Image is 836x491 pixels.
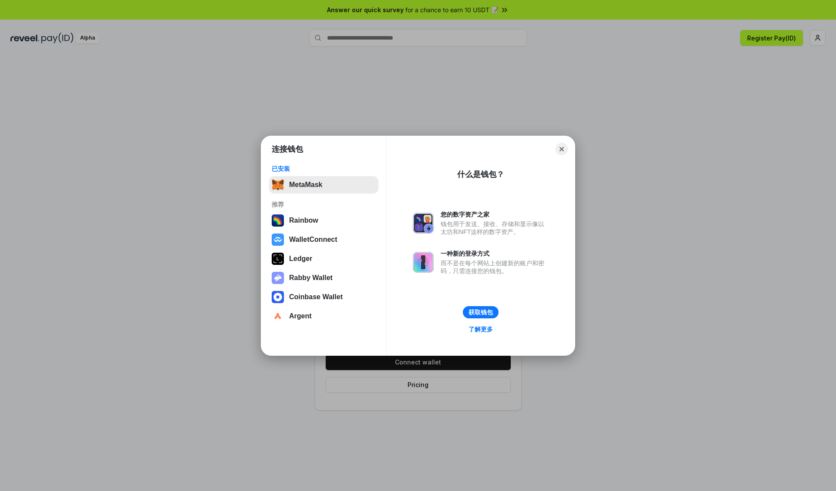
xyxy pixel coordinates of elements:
[441,259,549,275] div: 而不是在每个网站上创建新的账户和密码，只需连接您的钱包。
[289,312,312,320] div: Argent
[441,210,549,218] div: 您的数字资产之家
[272,253,284,265] img: svg+xml,%3Csvg%20xmlns%3D%22http%3A%2F%2Fwww.w3.org%2F2000%2Fsvg%22%20width%3D%2228%22%20height%3...
[272,310,284,322] img: svg+xml,%3Csvg%20width%3D%2228%22%20height%3D%2228%22%20viewBox%3D%220%200%2028%2028%22%20fill%3D...
[413,252,434,273] img: svg+xml,%3Csvg%20xmlns%3D%22http%3A%2F%2Fwww.w3.org%2F2000%2Fsvg%22%20fill%3D%22none%22%20viewBox...
[463,306,499,318] button: 获取钱包
[269,231,378,248] button: WalletConnect
[289,181,322,189] div: MetaMask
[272,165,376,173] div: 已安装
[269,250,378,267] button: Ledger
[463,324,498,335] a: 了解更多
[289,274,333,282] div: Rabby Wallet
[441,250,549,257] div: 一种新的登录方式
[413,213,434,234] img: svg+xml,%3Csvg%20xmlns%3D%22http%3A%2F%2Fwww.w3.org%2F2000%2Fsvg%22%20fill%3D%22none%22%20viewBox...
[556,143,568,155] button: Close
[272,272,284,284] img: svg+xml,%3Csvg%20xmlns%3D%22http%3A%2F%2Fwww.w3.org%2F2000%2Fsvg%22%20fill%3D%22none%22%20viewBox...
[289,236,337,244] div: WalletConnect
[272,214,284,227] img: svg+xml,%3Csvg%20width%3D%22120%22%20height%3D%22120%22%20viewBox%3D%220%200%20120%20120%22%20fil...
[289,217,318,224] div: Rainbow
[289,255,312,263] div: Ledger
[269,212,378,229] button: Rainbow
[272,234,284,246] img: svg+xml,%3Csvg%20width%3D%2228%22%20height%3D%2228%22%20viewBox%3D%220%200%2028%2028%22%20fill%3D...
[289,293,343,301] div: Coinbase Wallet
[269,176,378,194] button: MetaMask
[441,220,549,236] div: 钱包用于发送、接收、存储和显示像以太坊和NFT这样的数字资产。
[269,307,378,325] button: Argent
[272,179,284,191] img: svg+xml,%3Csvg%20fill%3D%22none%22%20height%3D%2233%22%20viewBox%3D%220%200%2035%2033%22%20width%...
[469,325,493,333] div: 了解更多
[272,291,284,303] img: svg+xml,%3Csvg%20width%3D%2228%22%20height%3D%2228%22%20viewBox%3D%220%200%2028%2028%22%20fill%3D...
[469,308,493,316] div: 获取钱包
[272,144,303,154] h1: 连接钱包
[269,269,378,287] button: Rabby Wallet
[272,200,376,208] div: 推荐
[269,288,378,306] button: Coinbase Wallet
[457,169,504,180] div: 什么是钱包？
